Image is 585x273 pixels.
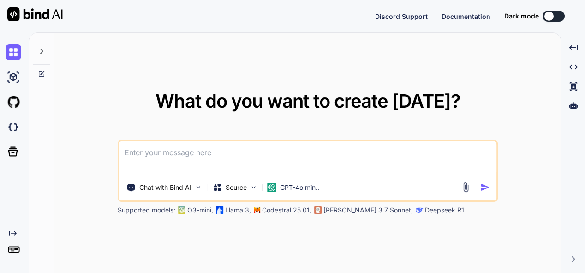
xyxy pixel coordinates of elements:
img: Pick Models [250,183,257,191]
p: Codestral 25.01, [262,206,311,215]
span: Discord Support [375,12,428,20]
img: attachment [460,182,471,193]
p: Chat with Bind AI [139,183,191,192]
p: O3-mini, [187,206,213,215]
img: ai-studio [6,69,21,85]
img: icon [480,182,490,192]
img: Bind AI [7,7,63,21]
img: chat [6,44,21,60]
img: GPT-4o mini [267,183,276,192]
span: What do you want to create [DATE]? [155,90,460,112]
p: Deepseek R1 [425,206,464,215]
img: Mistral-AI [254,207,260,213]
p: Llama 3, [225,206,251,215]
p: Source [226,183,247,192]
img: Pick Tools [194,183,202,191]
img: claude [416,206,423,214]
img: GPT-4 [178,206,185,214]
button: Discord Support [375,12,428,21]
img: githubLight [6,94,21,110]
p: GPT-4o min.. [280,183,319,192]
p: [PERSON_NAME] 3.7 Sonnet, [323,206,413,215]
img: darkCloudIdeIcon [6,119,21,135]
span: Dark mode [504,12,539,21]
p: Supported models: [118,206,175,215]
span: Documentation [442,12,490,20]
img: Llama2 [216,206,223,214]
button: Documentation [442,12,490,21]
img: claude [314,206,322,214]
